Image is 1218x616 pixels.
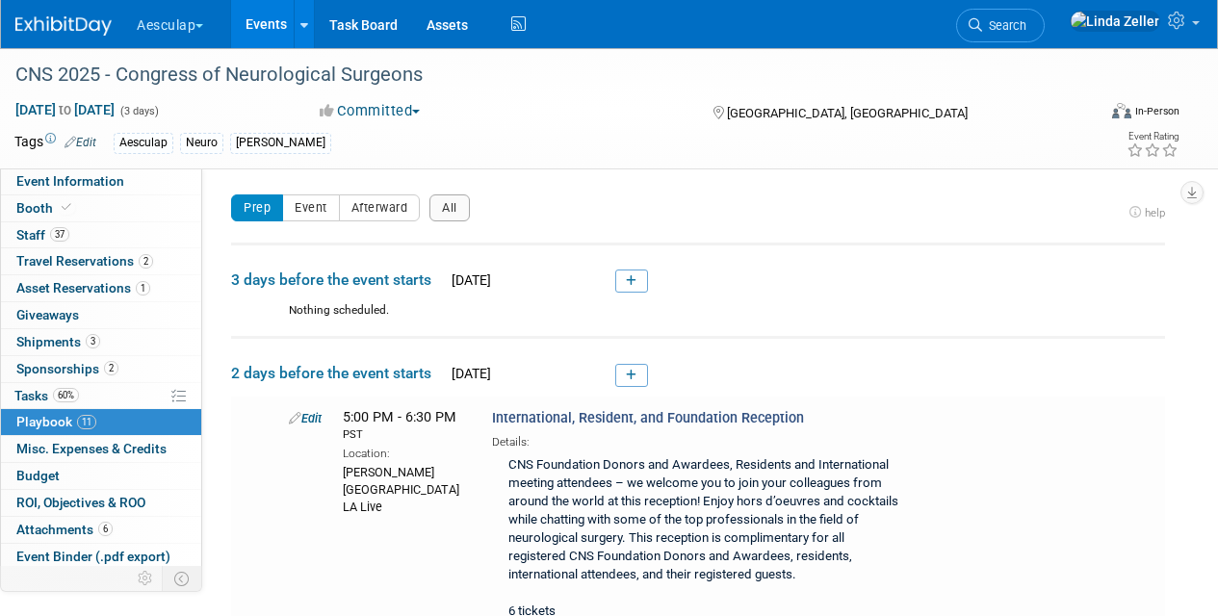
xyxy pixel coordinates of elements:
a: Giveaways [1,302,201,328]
a: Edit [65,136,96,149]
span: 2 [104,361,118,375]
span: 6 [98,522,113,536]
span: Shipments [16,334,100,349]
a: Edit [289,411,322,425]
td: Personalize Event Tab Strip [129,566,163,591]
span: Event Information [16,173,124,189]
span: 5:00 PM - 6:30 PM [343,409,463,443]
span: [DATE] [446,272,491,288]
span: 3 days before the event starts [231,269,443,291]
span: International, Resident, and Foundation Reception [492,410,804,426]
span: Attachments [16,522,113,537]
div: Neuro [180,133,223,153]
span: (3 days) [118,105,159,117]
td: Toggle Event Tabs [163,566,202,591]
span: 2 [139,254,153,269]
button: Committed [313,101,428,121]
span: Misc. Expenses & Credits [16,441,167,456]
a: Shipments3 [1,329,201,355]
a: Event Binder (.pdf export) [1,544,201,570]
a: ROI, Objectives & ROO [1,490,201,516]
span: 37 [50,227,69,242]
span: Tasks [14,388,79,403]
span: Budget [16,468,60,483]
span: 3 [86,334,100,348]
a: Booth [1,195,201,221]
a: Sponsorships2 [1,356,201,382]
div: Location: [343,443,463,462]
span: ROI, Objectives & ROO [16,495,145,510]
div: Details: [492,428,911,450]
span: help [1145,206,1165,219]
a: Asset Reservations1 [1,275,201,301]
span: Playbook [16,414,96,429]
div: [PERSON_NAME] [230,133,331,153]
span: Booth [16,200,75,216]
span: 11 [77,415,96,429]
div: Aesculap [114,133,173,153]
span: to [56,102,74,117]
a: Search [956,9,1045,42]
span: [DATE] [DATE] [14,101,116,118]
img: Format-Inperson.png [1112,103,1131,118]
span: Travel Reservations [16,253,153,269]
span: Giveaways [16,307,79,322]
button: Event [282,194,340,221]
span: Event Binder (.pdf export) [16,549,170,564]
img: Linda Zeller [1070,11,1160,32]
div: In-Person [1134,104,1179,118]
div: Event Rating [1127,132,1179,141]
button: Prep [231,194,283,221]
button: Afterward [339,194,421,221]
div: CNS 2025 - Congress of Neurological Surgeons [9,58,1080,92]
img: ExhibitDay [15,16,112,36]
div: PST [343,427,463,443]
td: Tags [14,132,96,154]
span: 1 [136,281,150,295]
a: Staff37 [1,222,201,248]
a: Attachments6 [1,517,201,543]
span: 60% [53,388,79,402]
button: All [429,194,470,221]
span: [DATE] [446,366,491,381]
div: [PERSON_NAME] [GEOGRAPHIC_DATA] LA Live [343,462,463,516]
span: Asset Reservations [16,280,150,295]
a: Misc. Expenses & Credits [1,436,201,462]
span: 2 days before the event starts [231,363,443,384]
span: Staff [16,227,69,243]
span: Sponsorships [16,361,118,376]
a: Tasks60% [1,383,201,409]
span: [GEOGRAPHIC_DATA], [GEOGRAPHIC_DATA] [727,106,968,120]
a: Playbook11 [1,409,201,435]
a: Travel Reservations2 [1,248,201,274]
a: Budget [1,463,201,489]
span: Search [982,18,1026,33]
i: Booth reservation complete [62,202,71,213]
div: Nothing scheduled. [231,302,1165,336]
div: Event Format [1009,100,1179,129]
a: Event Information [1,168,201,194]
